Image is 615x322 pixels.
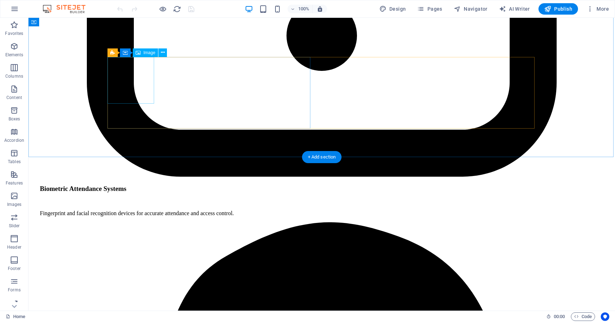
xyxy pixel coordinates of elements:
button: More [584,3,612,15]
h6: Session time [546,312,565,321]
span: More [587,5,609,12]
div: + Add section [302,151,342,163]
span: Image [143,51,155,55]
h6: 100% [298,5,310,13]
button: Design [377,3,409,15]
button: Publish [538,3,578,15]
p: Forms [8,287,21,293]
span: Publish [544,5,572,12]
button: Code [571,312,595,321]
p: Favorites [5,31,23,36]
p: Boxes [9,116,20,122]
a: Click to cancel selection. Double-click to open Pages [6,312,25,321]
p: Tables [8,159,21,165]
button: reload [173,5,181,13]
p: Content [6,95,22,100]
span: Design [379,5,406,12]
p: Header [7,244,21,250]
button: Pages [414,3,445,15]
div: Design (Ctrl+Alt+Y) [377,3,409,15]
button: Usercentrics [601,312,609,321]
button: 100% [288,5,313,13]
span: : [559,314,560,319]
i: On resize automatically adjust zoom level to fit chosen device. [317,6,323,12]
p: Slider [9,223,20,229]
span: 00 00 [554,312,565,321]
p: Elements [5,52,23,58]
p: Accordion [4,137,24,143]
i: Reload page [173,5,181,13]
span: AI Writer [499,5,530,12]
button: Navigator [451,3,490,15]
span: Pages [417,5,442,12]
p: Footer [8,266,21,271]
span: Code [574,312,592,321]
p: Images [7,202,22,207]
button: AI Writer [496,3,533,15]
p: Features [6,180,23,186]
img: Editor Logo [41,5,94,13]
p: Columns [5,73,23,79]
span: Navigator [454,5,488,12]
